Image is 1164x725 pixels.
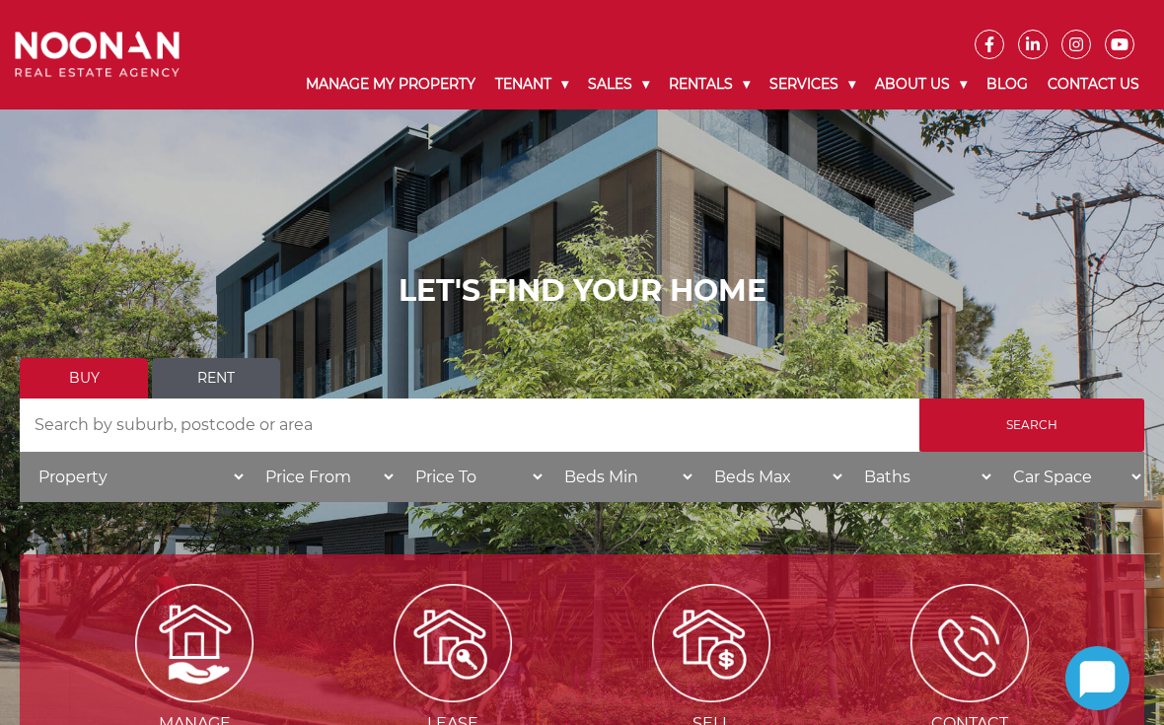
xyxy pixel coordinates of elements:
a: Sales [578,59,659,109]
a: About Us [865,59,977,109]
a: Contact Us [1038,59,1149,109]
input: Search [919,399,1144,452]
a: Services [760,59,865,109]
input: Search by suburb, postcode or area [20,399,919,452]
a: Manage My Property [296,59,485,109]
a: Tenant [485,59,578,109]
img: Noonan Real Estate Agency [15,32,180,77]
img: ICONS [910,584,1029,702]
h1: LET'S FIND YOUR HOME [20,273,1144,309]
img: Sell my property [652,584,770,702]
img: Lease my property [394,584,512,702]
img: Manage my Property [135,584,254,702]
a: Rentals [659,59,760,109]
a: Buy [20,358,148,399]
a: Blog [977,59,1038,109]
a: Rent [152,358,280,399]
